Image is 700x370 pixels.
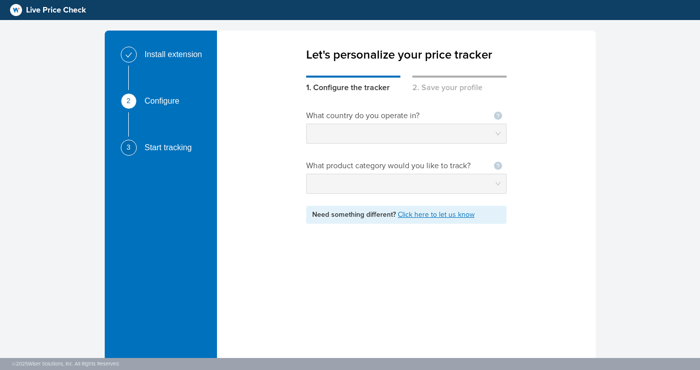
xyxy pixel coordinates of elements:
[127,97,131,104] span: 2
[398,210,475,219] a: Click here to let us know
[145,47,210,63] div: Install extension
[306,110,431,122] div: What country do you operate in?
[10,4,22,16] img: logo
[306,160,481,172] div: What product category would you like to track?
[412,76,507,94] div: 2. Save your profile
[494,112,502,120] span: question-circle
[145,140,200,156] div: Start tracking
[26,4,86,16] span: Live Price Check
[306,76,400,94] div: 1. Configure the tracker
[145,93,187,109] div: Configure
[306,31,507,64] div: Let's personalize your price tracker
[494,162,502,170] span: question-circle
[312,210,398,219] span: Need something different?
[125,52,132,59] span: check
[127,144,131,151] span: 3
